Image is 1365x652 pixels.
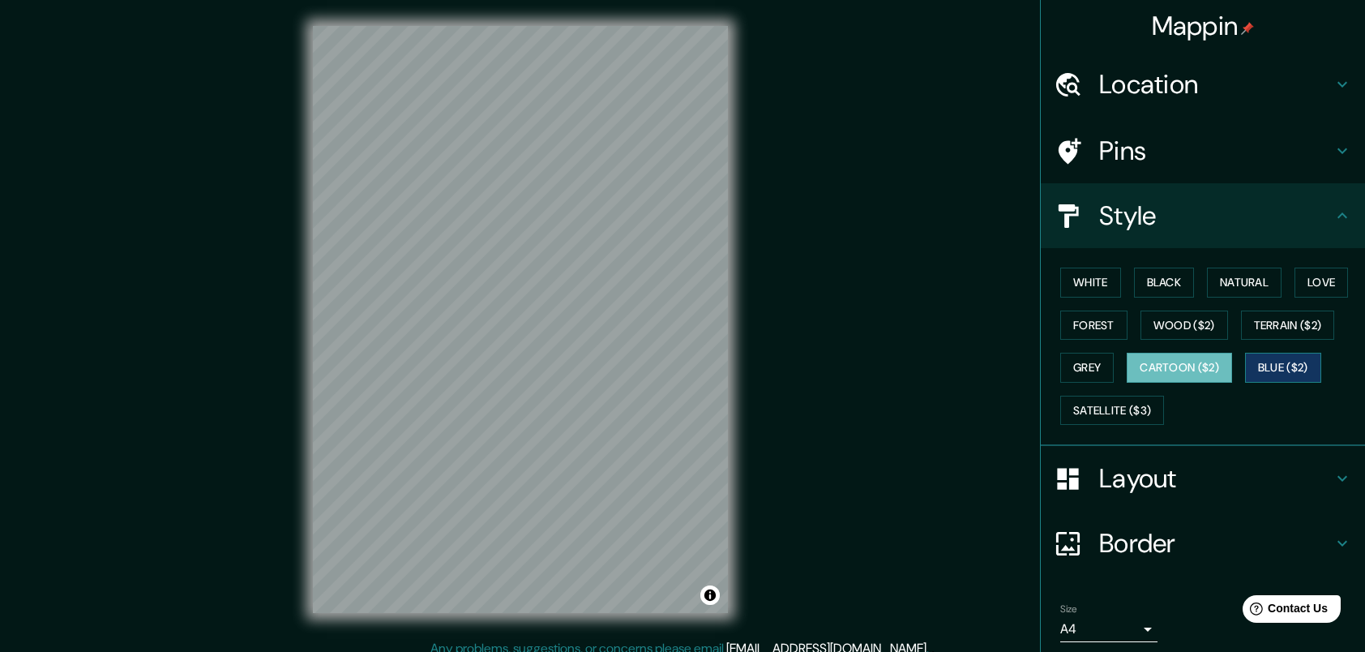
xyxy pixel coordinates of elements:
button: Satellite ($3) [1060,396,1164,426]
div: Location [1041,52,1365,117]
h4: Pins [1099,135,1333,167]
div: Pins [1041,118,1365,183]
button: Cartoon ($2) [1127,353,1232,383]
h4: Location [1099,68,1333,101]
img: pin-icon.png [1241,22,1254,35]
label: Size [1060,603,1077,616]
h4: Border [1099,527,1333,560]
div: Border [1041,511,1365,576]
button: Terrain ($2) [1241,311,1335,341]
div: Layout [1041,446,1365,511]
div: Style [1041,183,1365,248]
button: White [1060,268,1121,298]
button: Forest [1060,311,1128,341]
button: Blue ($2) [1245,353,1321,383]
h4: Mappin [1152,10,1255,42]
div: A4 [1060,616,1157,642]
canvas: Map [313,26,728,613]
button: Toggle attribution [700,586,720,605]
button: Love [1294,268,1348,298]
button: Black [1134,268,1195,298]
iframe: Help widget launcher [1221,589,1347,634]
button: Grey [1060,353,1114,383]
button: Wood ($2) [1140,311,1228,341]
h4: Style [1099,199,1333,232]
h4: Layout [1099,462,1333,495]
button: Natural [1207,268,1282,298]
